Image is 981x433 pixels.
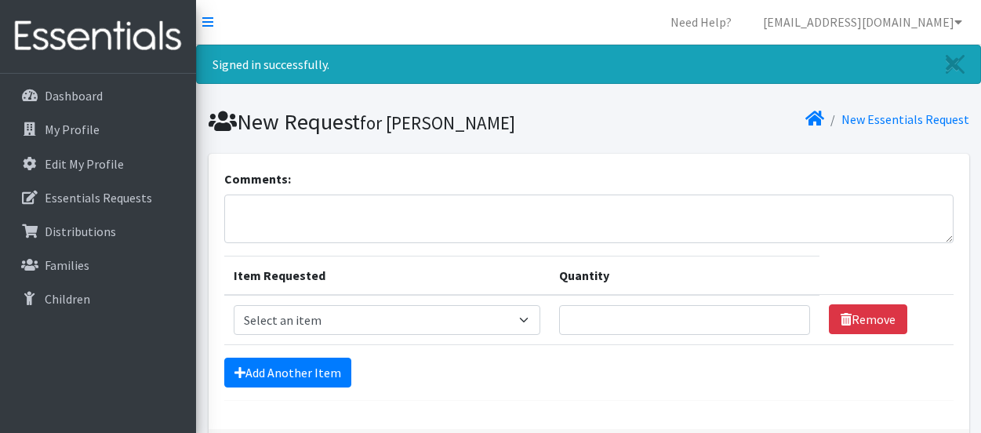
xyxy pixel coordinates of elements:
small: for [PERSON_NAME] [360,111,515,134]
img: HumanEssentials [6,10,190,63]
a: New Essentials Request [841,111,969,127]
a: Edit My Profile [6,148,190,180]
a: Add Another Item [224,358,351,388]
p: Dashboard [45,88,103,104]
div: Signed in successfully. [196,45,981,84]
p: Essentials Requests [45,190,152,206]
p: Edit My Profile [45,156,124,172]
a: Close [930,45,980,83]
a: Distributions [6,216,190,247]
a: Children [6,283,190,315]
p: My Profile [45,122,100,137]
a: My Profile [6,114,190,145]
label: Comments: [224,169,291,188]
p: Children [45,291,90,307]
a: Families [6,249,190,281]
p: Distributions [45,224,116,239]
p: Families [45,257,89,273]
a: Remove [829,304,907,334]
a: Dashboard [6,80,190,111]
a: Need Help? [658,6,744,38]
a: Essentials Requests [6,182,190,213]
a: [EMAIL_ADDRESS][DOMAIN_NAME] [750,6,975,38]
h1: New Request [209,108,583,136]
th: Quantity [550,256,819,295]
th: Item Requested [224,256,550,295]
